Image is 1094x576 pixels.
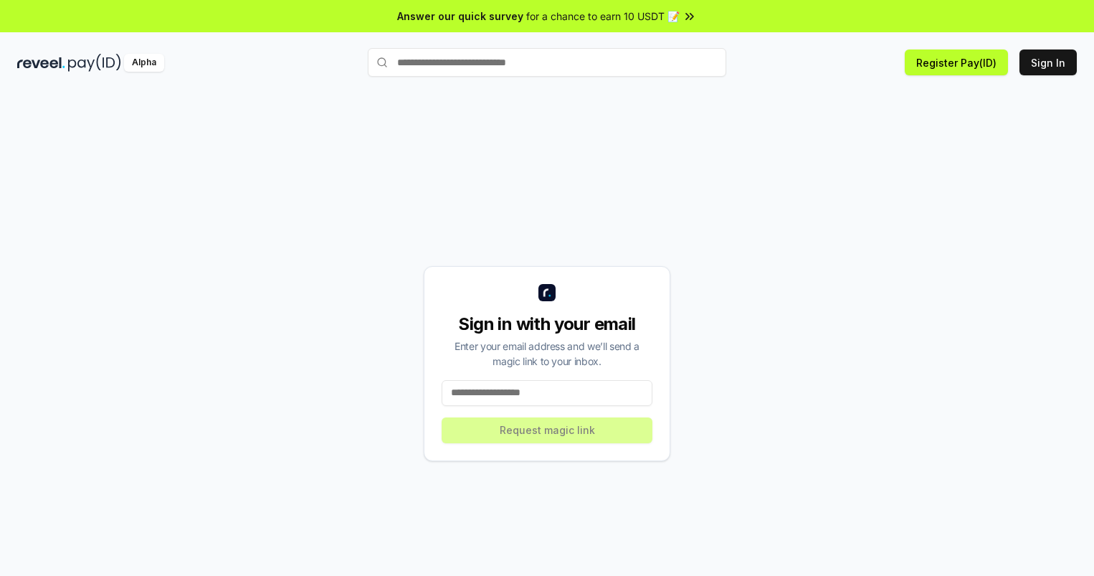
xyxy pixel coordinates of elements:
span: for a chance to earn 10 USDT 📝 [526,9,680,24]
div: Sign in with your email [442,313,652,336]
img: pay_id [68,54,121,72]
button: Register Pay(ID) [905,49,1008,75]
div: Alpha [124,54,164,72]
img: logo_small [538,284,556,301]
div: Enter your email address and we’ll send a magic link to your inbox. [442,339,652,369]
img: reveel_dark [17,54,65,72]
button: Sign In [1019,49,1077,75]
span: Answer our quick survey [397,9,523,24]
